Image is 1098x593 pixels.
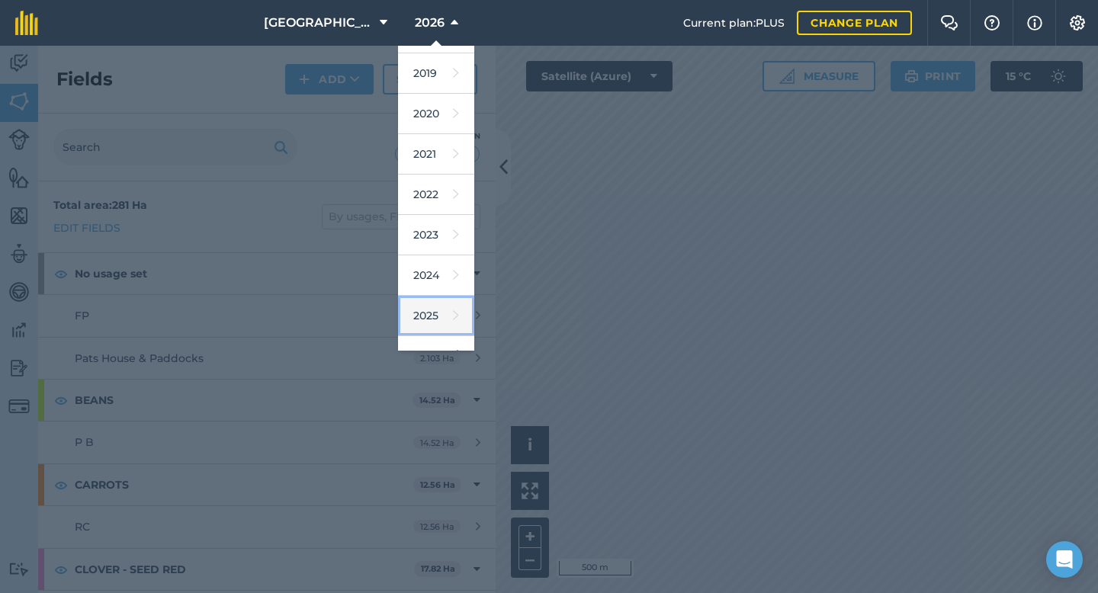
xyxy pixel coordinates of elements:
[398,134,474,175] a: 2021
[398,336,474,377] a: 2026
[415,14,445,32] span: 2026
[398,296,474,336] a: 2025
[683,14,785,31] span: Current plan : PLUS
[398,175,474,215] a: 2022
[1068,15,1087,30] img: A cog icon
[264,14,374,32] span: [GEOGRAPHIC_DATA]
[398,215,474,255] a: 2023
[398,255,474,296] a: 2024
[1046,541,1083,578] div: Open Intercom Messenger
[398,94,474,134] a: 2020
[398,53,474,94] a: 2019
[983,15,1001,30] img: A question mark icon
[797,11,912,35] a: Change plan
[940,15,958,30] img: Two speech bubbles overlapping with the left bubble in the forefront
[1027,14,1042,32] img: svg+xml;base64,PHN2ZyB4bWxucz0iaHR0cDovL3d3dy53My5vcmcvMjAwMC9zdmciIHdpZHRoPSIxNyIgaGVpZ2h0PSIxNy...
[15,11,38,35] img: fieldmargin Logo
